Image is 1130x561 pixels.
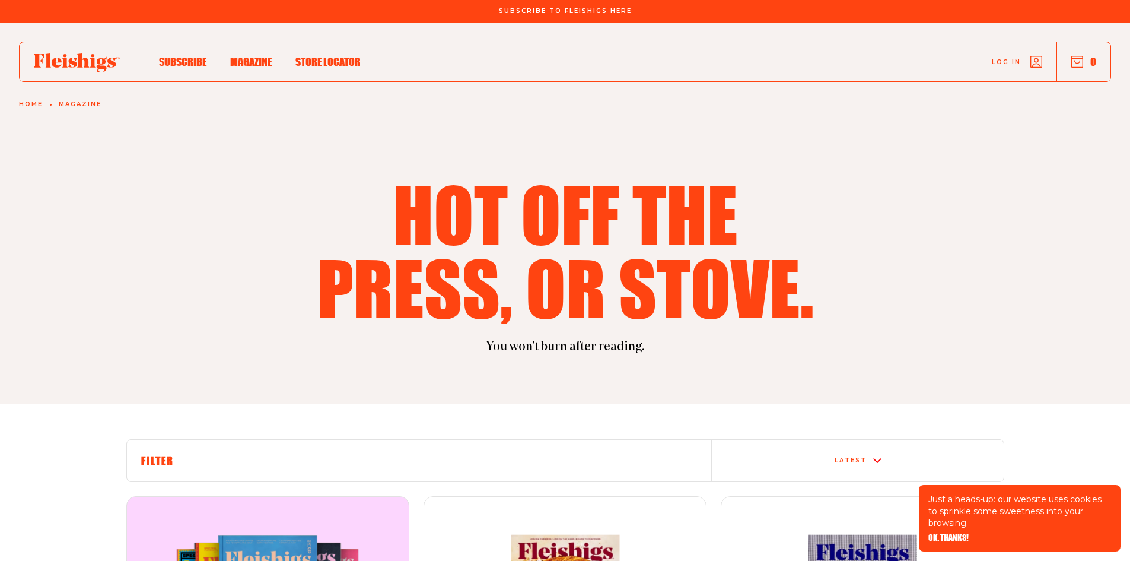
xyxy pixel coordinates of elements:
[126,338,1004,356] p: You won't burn after reading.
[496,8,634,14] a: Subscribe To Fleishigs Here
[141,454,697,467] h6: Filter
[499,8,632,15] span: Subscribe To Fleishigs Here
[1071,55,1096,68] button: 0
[928,534,969,542] button: OK, THANKS!
[19,101,43,108] a: Home
[230,55,272,68] span: Magazine
[928,493,1111,529] p: Just a heads-up: our website uses cookies to sprinkle some sweetness into your browsing.
[309,177,822,324] h1: Hot off the press, or stove.
[230,53,272,69] a: Magazine
[835,457,867,464] div: Latest
[992,56,1042,68] a: Log in
[992,58,1021,66] span: Log in
[159,55,206,68] span: Subscribe
[59,101,101,108] a: Magazine
[159,53,206,69] a: Subscribe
